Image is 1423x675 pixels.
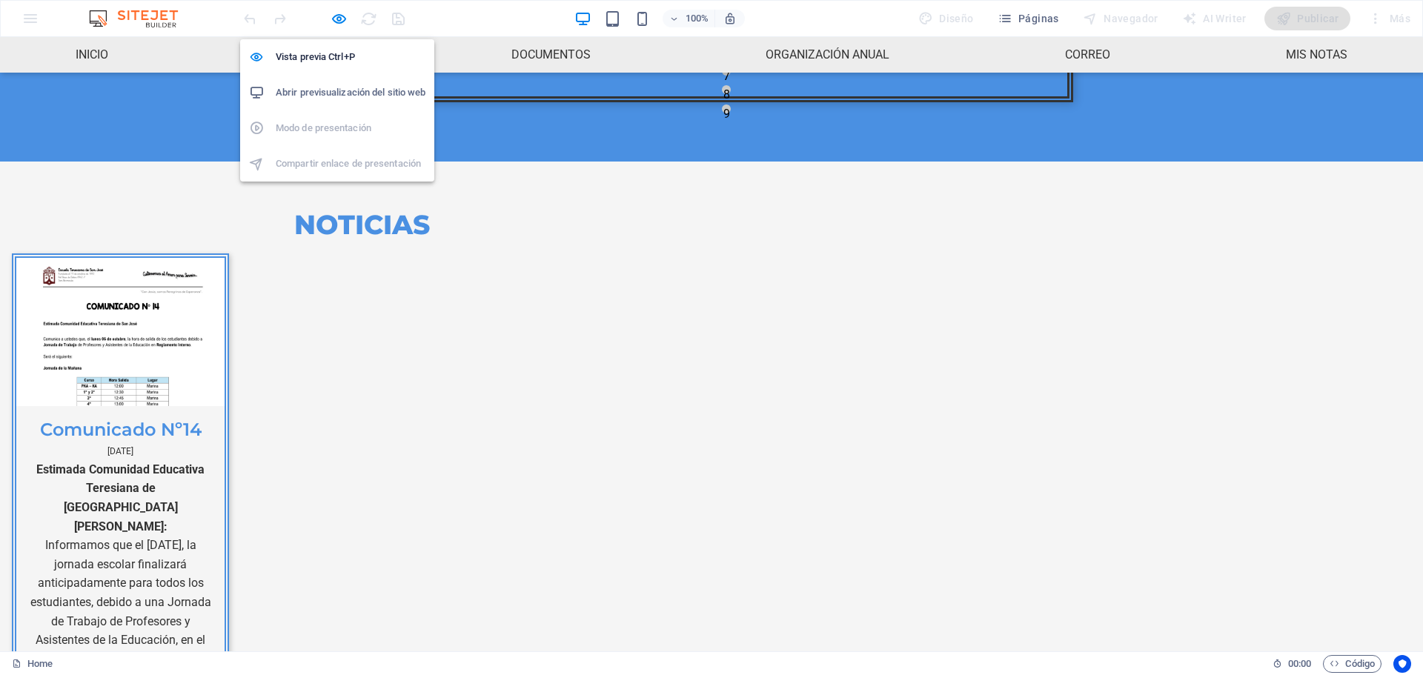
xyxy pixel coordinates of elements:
img: Editor Logo [85,10,196,27]
h6: Abrir previsualización del sitio web [276,84,425,102]
h6: 100% [685,10,709,27]
div: Diseño (Ctrl+Alt+Y) [912,7,980,30]
span: Código [1330,655,1375,673]
button: Usercentrics [1393,655,1411,673]
button: 8 [722,48,731,57]
button: Código [1323,655,1381,673]
h6: Tiempo de la sesión [1273,655,1312,673]
span: : [1298,658,1301,669]
button: Páginas [992,7,1065,30]
span: 00 00 [1288,655,1311,673]
h6: Vista previa Ctrl+P [276,48,425,66]
a: Haz clic para cancelar la selección y doble clic para abrir páginas [12,655,53,673]
button: 7 [722,30,731,39]
button: 9 [722,67,731,76]
i: Al redimensionar, ajustar el nivel de zoom automáticamente para ajustarse al dispositivo elegido. [723,12,737,25]
button: 100% [663,10,715,27]
span: Páginas [998,11,1059,26]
